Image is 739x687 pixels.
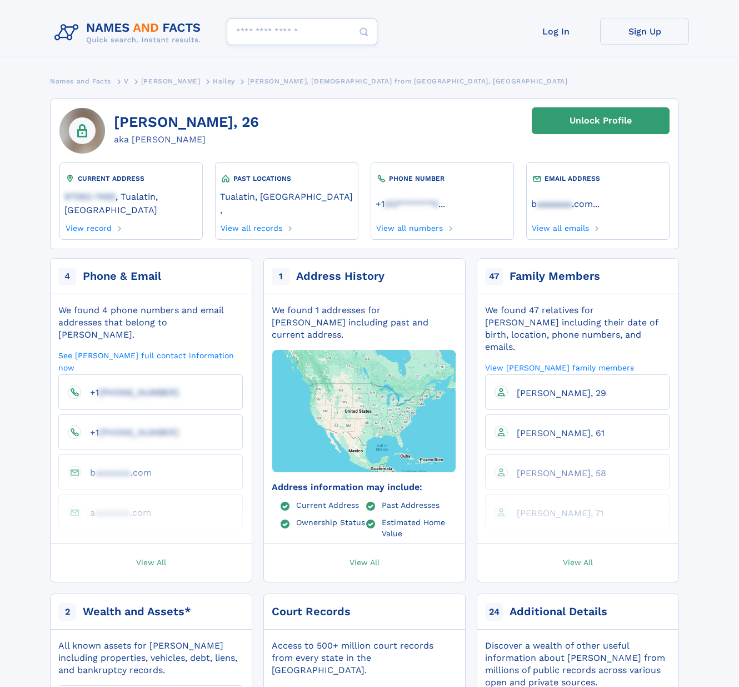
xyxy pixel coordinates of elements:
[537,199,572,209] span: aaaaaaa
[349,557,380,567] span: View All
[296,500,359,509] a: Current Address
[96,467,131,478] span: aaaaaaa
[99,387,179,398] span: [PHONE_NUMBER]
[114,114,259,131] h1: [PERSON_NAME], 26
[58,350,243,373] a: See [PERSON_NAME] full contact information now
[563,557,593,567] span: View All
[95,507,130,518] span: aaaaaaa
[510,604,607,620] div: Additional Details
[58,640,243,676] div: All known assets for [PERSON_NAME] including properties, vehicles, debt, liens, and bankruptcy re...
[213,77,235,85] span: Hailey
[508,427,605,438] a: [PERSON_NAME], 61
[247,77,567,85] span: [PERSON_NAME], [DEMOGRAPHIC_DATA] from [GEOGRAPHIC_DATA], [GEOGRAPHIC_DATA]
[81,507,151,517] a: aaaaaaaa.com
[45,543,257,582] a: View All
[531,173,665,184] div: EMAIL ADDRESS
[220,173,353,184] div: PAST LOCATIONS
[485,268,503,285] span: 47
[472,543,684,582] a: View All
[600,18,689,45] a: Sign Up
[376,199,509,209] a: ...
[517,428,605,438] span: [PERSON_NAME], 61
[570,108,632,134] div: Unlock Profile
[58,603,76,621] span: 2
[485,603,503,621] span: 24
[83,269,161,284] div: Phone & Email
[508,387,606,398] a: [PERSON_NAME], 29
[227,18,377,45] input: search input
[382,500,440,509] a: Past Addresses
[485,362,634,373] a: View [PERSON_NAME] family members
[382,517,457,537] a: Estimated Home Value
[531,199,665,209] a: ...
[272,268,289,285] span: 1
[532,107,670,134] a: Unlock Profile
[510,269,600,284] div: Family Members
[531,220,590,233] a: View all emails
[272,304,456,341] div: We found 1 addresses for [PERSON_NAME] including past and current address.
[81,427,179,437] a: +1[PHONE_NUMBER]
[376,173,509,184] div: PHONE NUMBER
[114,133,259,146] div: aka [PERSON_NAME]
[81,467,152,477] a: baaaaaaa.com
[296,269,385,284] div: Address History
[58,304,243,341] div: We found 4 phone numbers and email addresses that belong to [PERSON_NAME].
[83,604,191,620] div: Wealth and Assets*
[64,173,198,184] div: CURRENT ADDRESS
[376,220,443,233] a: View all numbers
[220,190,353,202] a: Tualatin, [GEOGRAPHIC_DATA]
[220,220,283,233] a: View all records
[517,388,606,398] span: [PERSON_NAME], 29
[50,18,210,48] img: Logo Names and Facts
[296,517,365,526] a: Ownership Status
[517,508,603,518] span: [PERSON_NAME], 71
[531,197,593,209] a: baaaaaaa.com
[517,468,606,478] span: [PERSON_NAME], 58
[141,77,201,85] span: [PERSON_NAME]
[64,190,198,215] a: 97062-7485, Tualatin, [GEOGRAPHIC_DATA]
[508,467,606,478] a: [PERSON_NAME], 58
[124,77,129,85] span: V
[258,543,471,582] a: View All
[141,74,201,88] a: [PERSON_NAME]
[508,507,603,518] a: [PERSON_NAME], 71
[81,387,179,397] a: +1[PHONE_NUMBER]
[213,74,235,88] a: Hailey
[64,220,112,233] a: View record
[64,191,116,202] span: 97062-7485
[58,268,76,285] span: 4
[136,557,166,567] span: View All
[351,18,377,46] button: Search Button
[253,318,475,503] img: Map with markers on addresses Hailey C Van Elswyk
[272,481,456,493] div: Address information may include:
[485,304,670,353] div: We found 47 relatives for [PERSON_NAME] including their date of birth, location, phone numbers, a...
[272,604,351,620] div: Court Records
[511,18,600,45] a: Log In
[220,184,353,220] div: ,
[272,640,456,676] div: Access to 500+ million court records from every state in the [GEOGRAPHIC_DATA].
[50,74,111,88] a: Names and Facts
[124,74,129,88] a: V
[99,427,179,438] span: [PHONE_NUMBER]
